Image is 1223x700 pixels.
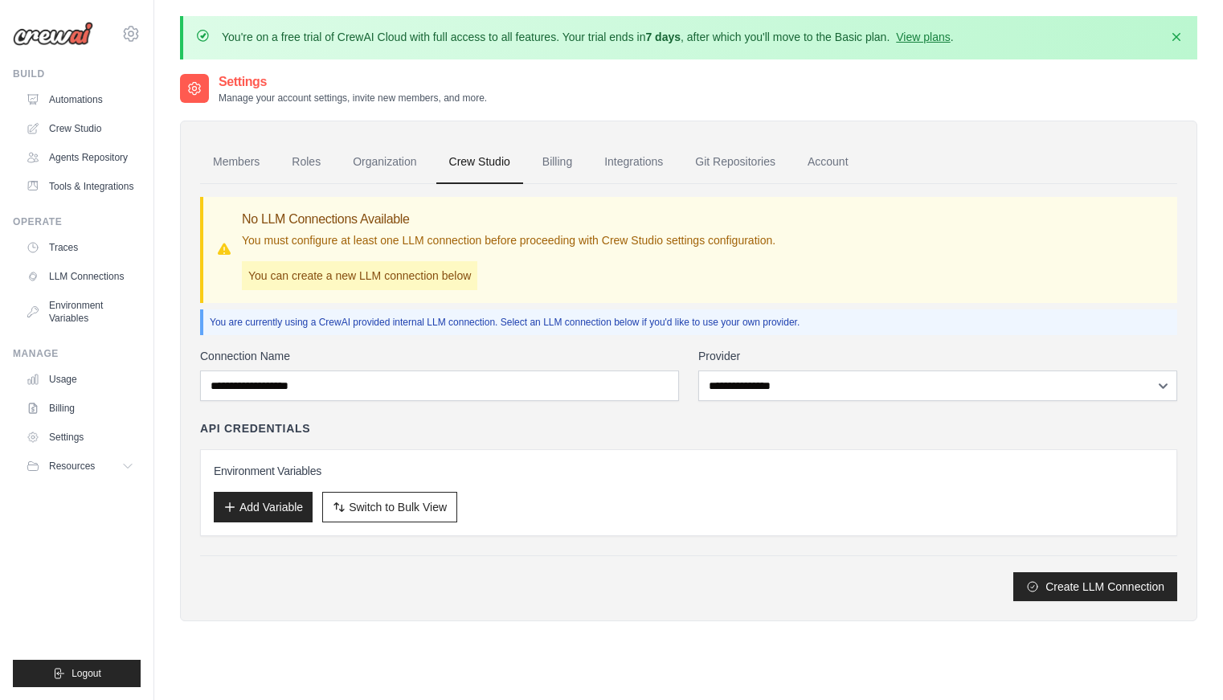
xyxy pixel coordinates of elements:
[19,453,141,479] button: Resources
[698,348,1177,364] label: Provider
[219,92,487,104] p: Manage your account settings, invite new members, and more.
[200,141,272,184] a: Members
[19,116,141,141] a: Crew Studio
[19,395,141,421] a: Billing
[896,31,950,43] a: View plans
[222,29,954,45] p: You're on a free trial of CrewAI Cloud with full access to all features. Your trial ends in , aft...
[210,316,1171,329] p: You are currently using a CrewAI provided internal LLM connection. Select an LLM connection below...
[242,210,775,229] h3: No LLM Connections Available
[13,347,141,360] div: Manage
[19,235,141,260] a: Traces
[214,492,313,522] button: Add Variable
[795,141,861,184] a: Account
[279,141,333,184] a: Roles
[349,499,447,515] span: Switch to Bulk View
[1013,572,1177,601] button: Create LLM Connection
[436,141,523,184] a: Crew Studio
[13,660,141,687] button: Logout
[645,31,681,43] strong: 7 days
[19,87,141,113] a: Automations
[19,424,141,450] a: Settings
[19,174,141,199] a: Tools & Integrations
[682,141,788,184] a: Git Repositories
[19,293,141,331] a: Environment Variables
[591,141,676,184] a: Integrations
[242,232,775,248] p: You must configure at least one LLM connection before proceeding with Crew Studio settings config...
[200,348,679,364] label: Connection Name
[19,145,141,170] a: Agents Repository
[72,667,101,680] span: Logout
[13,215,141,228] div: Operate
[19,366,141,392] a: Usage
[13,68,141,80] div: Build
[530,141,585,184] a: Billing
[322,492,457,522] button: Switch to Bulk View
[13,22,93,46] img: Logo
[200,420,310,436] h4: API Credentials
[340,141,429,184] a: Organization
[214,463,1164,479] h3: Environment Variables
[19,264,141,289] a: LLM Connections
[49,460,95,473] span: Resources
[242,261,477,290] p: You can create a new LLM connection below
[219,72,487,92] h2: Settings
